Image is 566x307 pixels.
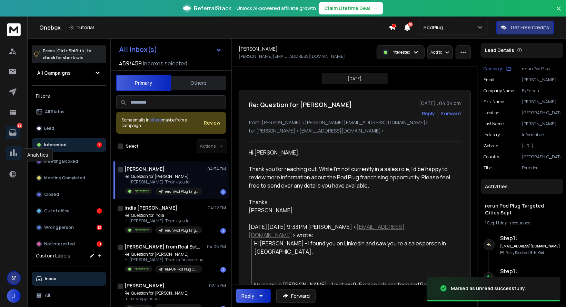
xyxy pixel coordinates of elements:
p: information technology & services [522,132,560,138]
p: [DATE] [348,76,362,82]
div: 61 [97,241,102,247]
div: Onebox [39,23,389,32]
div: 4 [97,208,102,214]
p: RERUN Pod Plug CEO, Owner, Founder, 1-10 Emp, Target cities [165,267,198,272]
p: Founder [522,165,560,171]
p: [DATE] : 04:34 pm [419,100,461,107]
p: Press to check for shortcuts. [43,47,91,61]
label: Select [126,144,138,149]
p: Wrong person [44,225,74,230]
button: All Inbox(s) [113,43,227,56]
div: | [485,220,559,226]
button: Inbox [32,272,106,286]
div: Reply [241,293,254,299]
h1: rerun Pod Plug Targeted Cities Sept [485,202,559,216]
p: Unlock AI-powered affiliate growth [237,5,316,12]
div: 1 [220,267,226,273]
p: Inbox [45,276,56,282]
p: PodPlug [424,24,446,31]
button: Reply [236,289,271,303]
button: Primary [116,75,171,91]
div: [DATE][DATE] 9:33 PM [PERSON_NAME] < > wrote: [249,223,450,239]
span: 1 Step [485,220,495,226]
button: J [7,289,21,303]
button: Claim Lifetime Deal→ [319,2,383,14]
p: Hi [PERSON_NAME], Thank you for [125,179,202,185]
p: to: [PERSON_NAME] <[EMAIL_ADDRESS][DOMAIN_NAME]> [249,127,461,134]
p: 04:22 PM [208,205,226,211]
p: Re: Question for [PERSON_NAME] [125,252,203,257]
h6: [EMAIL_ADDRESS][DOMAIN_NAME] [500,244,560,249]
h3: Inboxes selected [143,59,187,67]
div: 1 [220,228,226,234]
h1: [PERSON_NAME] [239,45,278,52]
span: 50 [408,22,413,27]
span: others [150,117,162,123]
p: Last Name [484,121,504,127]
p: location [484,110,499,116]
p: 02:15 PM [209,283,226,288]
p: ByEnnen [522,88,560,94]
button: Reply [422,110,435,117]
button: Get Free Credits [496,21,554,34]
h1: All Campaigns [37,70,71,76]
button: Not Interested61 [32,237,106,251]
h6: Step 1 : [500,267,560,275]
p: All [45,293,50,298]
p: Country [484,154,499,160]
p: title [484,165,491,171]
p: [PERSON_NAME][EMAIL_ADDRESS][DOMAIN_NAME] [239,54,345,59]
div: Marked as unread successfully. [451,285,526,292]
p: [PERSON_NAME][EMAIL_ADDRESS][DOMAIN_NAME] [522,77,560,83]
p: [PERSON_NAME] [522,121,560,127]
p: Re: Question for India [125,213,202,218]
div: Activities [481,179,563,194]
p: Meeting Booked [44,159,78,164]
span: Ctrl + Shift + k [56,47,86,55]
p: [PERSON_NAME] [522,99,560,105]
button: Campaign [484,66,511,72]
button: Close banner [554,4,563,21]
p: 04:34 PM [207,166,226,172]
h1: [PERSON_NAME] from Real Estate Views [125,243,200,250]
p: industry [484,132,500,138]
p: Hi [PERSON_NAME], Thanks for reaching [125,257,203,263]
p: Campaign [484,66,504,72]
button: Others [171,75,226,91]
p: Email [484,77,494,83]
button: Lead [32,121,106,135]
p: [GEOGRAPHIC_DATA] [522,154,560,160]
p: All Status [45,109,64,115]
h3: Filters [32,91,106,101]
h1: India [PERSON_NAME] [125,204,177,211]
h6: Step 1 : [500,234,560,242]
button: Meeting Booked [32,155,106,168]
p: Interested [133,189,150,194]
span: ReferralStack [194,4,231,12]
h3: Custom Labels [36,252,70,259]
p: [URL][DOMAIN_NAME] [522,143,560,149]
p: Reply Received [506,250,544,255]
p: Lead [44,126,54,131]
p: Re: Question for [PERSON_NAME] [125,174,202,179]
h1: [PERSON_NAME] [125,282,165,289]
a: 85 [6,126,20,139]
p: 85 [17,123,22,128]
p: 04:06 PM [207,244,226,250]
p: rerun Pod Plug Targeted Cities Sept [165,189,198,194]
h1: Re: Question for [PERSON_NAME] [249,100,352,109]
span: 459 / 459 [119,59,142,67]
div: Some emails in maybe from a campaign [122,117,204,128]
div: Analytics [23,148,53,161]
p: Re: Question for [PERSON_NAME] [125,290,202,296]
button: Closed [32,188,106,201]
p: Add to [430,50,442,55]
div: 1 [220,189,226,195]
p: I'd be happy to chat. [125,296,202,301]
button: Tutorial [65,23,98,32]
p: Interested [133,266,150,272]
span: 1 day in sequence [498,220,530,226]
p: Meeting Completed [44,175,85,181]
span: 8th, Oct [530,250,544,255]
